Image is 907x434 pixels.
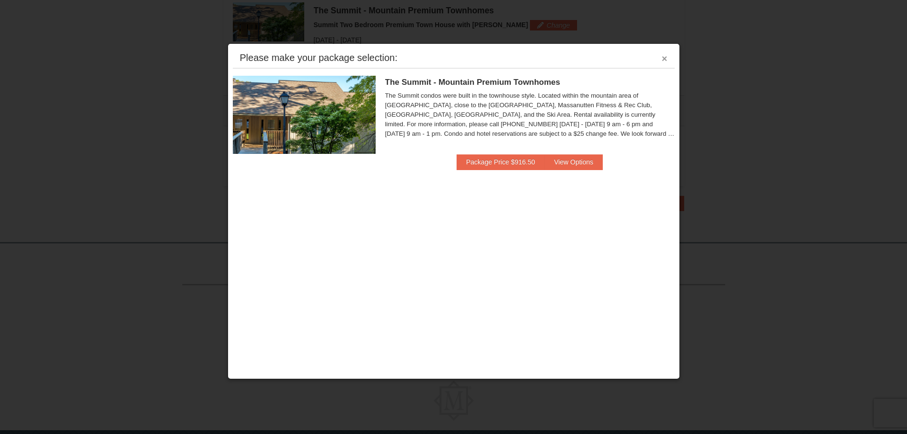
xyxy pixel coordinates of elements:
button: View Options [545,154,603,170]
div: Please make your package selection: [240,53,398,62]
button: × [662,54,668,63]
span: The Summit - Mountain Premium Townhomes [385,78,560,87]
div: The Summit condos were built in the townhouse style. Located within the mountain area of [GEOGRAP... [385,91,675,139]
button: Package Price $916.50 [457,154,545,170]
img: 19219034-1-0eee7e00.jpg [233,76,376,154]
